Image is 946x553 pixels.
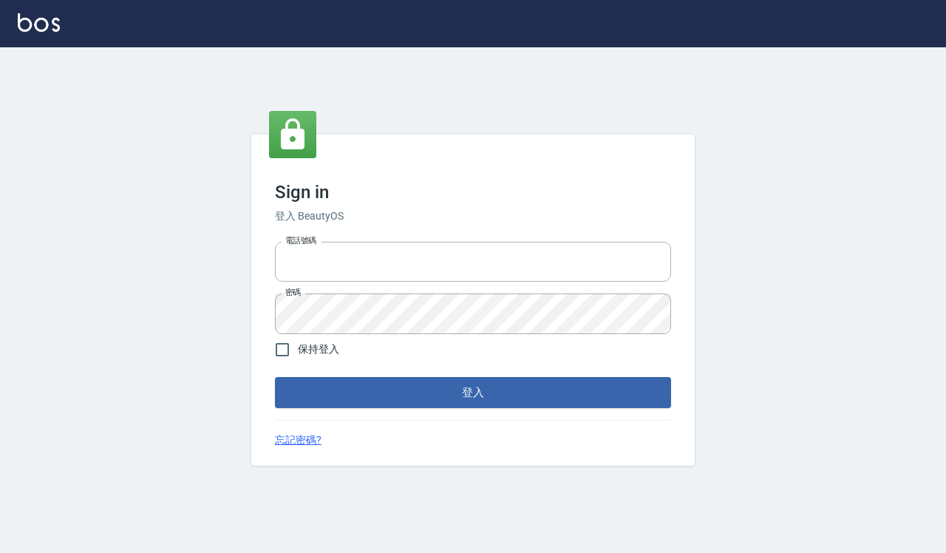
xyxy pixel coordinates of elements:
label: 電話號碼 [285,235,316,246]
span: 保持登入 [298,342,339,357]
img: Logo [18,13,60,32]
button: 登入 [275,377,671,408]
label: 密碼 [285,287,301,298]
h3: Sign in [275,182,671,203]
a: 忘記密碼? [275,432,321,448]
h6: 登入 BeautyOS [275,208,671,224]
